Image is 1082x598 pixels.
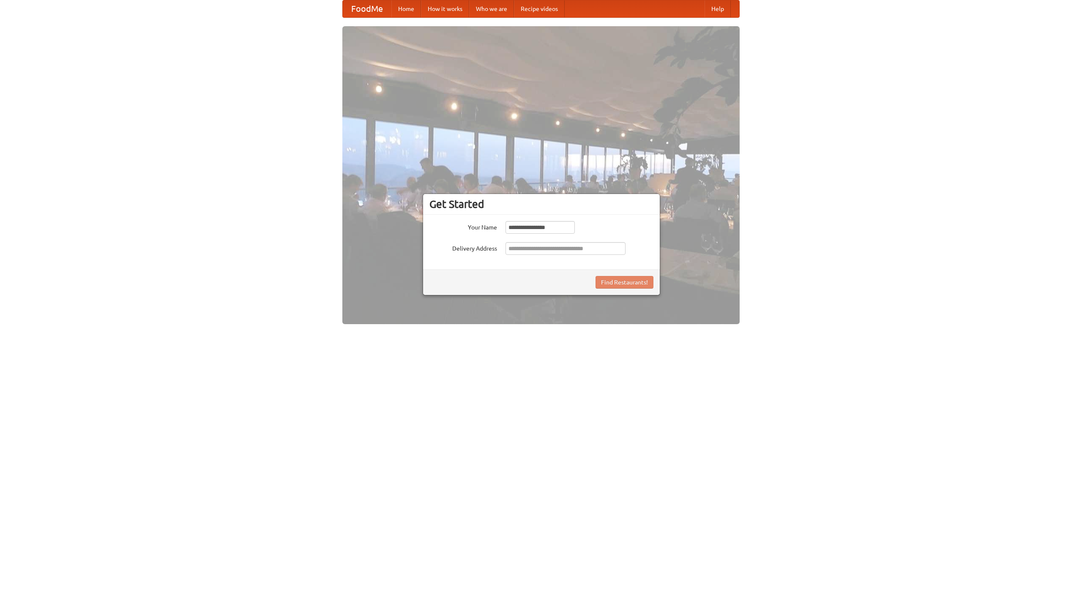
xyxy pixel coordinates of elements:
a: Help [705,0,731,17]
a: Recipe videos [514,0,565,17]
a: FoodMe [343,0,391,17]
label: Your Name [429,221,497,232]
label: Delivery Address [429,242,497,253]
a: How it works [421,0,469,17]
button: Find Restaurants! [596,276,653,289]
h3: Get Started [429,198,653,210]
a: Who we are [469,0,514,17]
a: Home [391,0,421,17]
